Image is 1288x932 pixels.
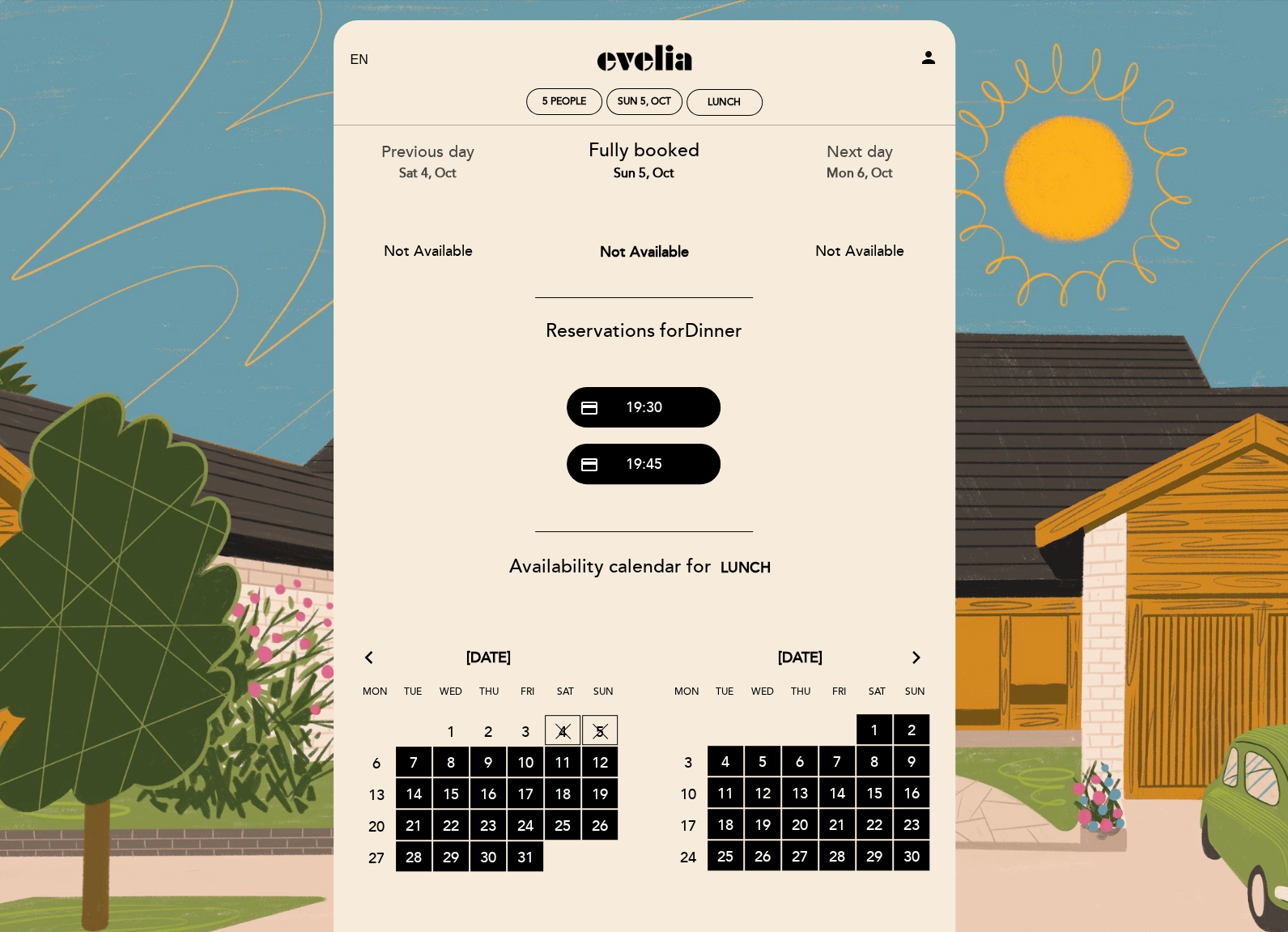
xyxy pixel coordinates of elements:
[778,648,823,669] span: [DATE]
[509,555,712,578] span: Availability calendar for
[708,746,743,776] span: 4
[579,398,598,418] span: credit_card
[511,683,543,713] span: Fri
[861,683,893,713] span: Sat
[333,164,525,183] div: Sat 4, Oct
[470,810,506,840] span: 23
[545,747,580,777] span: 11
[333,318,956,345] div: Reservations for
[782,809,818,839] span: 20
[746,683,779,713] span: Wed
[545,778,580,808] span: 18
[396,747,431,777] span: 7
[508,778,543,808] span: 17
[433,778,469,808] span: 15
[433,841,469,871] span: 29
[919,48,938,73] button: person
[894,841,929,870] span: 30
[894,777,929,807] span: 16
[708,841,743,870] span: 25
[784,683,817,713] span: Thu
[894,746,929,776] span: 9
[909,648,924,669] i: arrow_forward_ios
[508,810,543,840] span: 24
[819,841,855,870] span: 28
[708,96,741,109] div: Lunch
[542,96,586,108] span: 5 people
[857,746,892,776] span: 8
[670,683,703,713] span: Mon
[899,683,931,713] span: Sun
[819,809,855,839] span: 21
[857,714,892,744] span: 1
[508,747,543,777] span: 10
[359,683,391,713] span: Mon
[397,683,429,713] span: Tue
[670,778,706,808] span: 10
[333,141,525,182] div: Previous day
[708,809,743,839] span: 18
[708,683,741,713] span: Tue
[685,320,742,343] span: Dinner
[764,164,956,183] div: Mon 6, Oct
[857,841,892,870] span: 29
[599,243,688,261] span: Not Available
[582,715,618,745] span: 5
[470,841,506,871] span: 30
[567,387,721,428] button: credit_card 19:30
[567,444,721,484] button: credit_card 19:45
[470,716,506,746] span: 2
[582,778,618,808] span: 19
[396,841,431,871] span: 28
[582,747,618,777] span: 12
[470,747,506,777] span: 9
[589,139,699,162] span: Fully booked
[823,683,855,713] span: Fri
[508,716,543,746] span: 3
[470,778,506,808] span: 16
[435,683,467,713] span: Wed
[396,778,431,808] span: 14
[670,810,706,840] span: 17
[351,231,505,271] button: Not Available
[433,747,469,777] span: 8
[782,746,818,776] span: 6
[919,48,938,67] i: person
[545,810,580,840] span: 25
[543,38,746,83] a: Evelia
[567,232,721,272] button: Not Available
[587,683,619,713] span: Sun
[359,779,394,809] span: 13
[857,777,892,807] span: 15
[473,683,505,713] span: Thu
[670,747,706,777] span: 3
[894,809,929,839] span: 23
[819,746,855,776] span: 7
[548,164,740,183] div: Sun 5, Oct
[359,842,394,872] span: 27
[894,714,929,744] span: 2
[745,809,780,839] span: 19
[365,648,380,669] i: arrow_back_ios
[545,715,580,745] span: 4
[433,810,469,840] span: 22
[745,777,780,807] span: 12
[618,96,671,108] div: Sun 5, Oct
[582,810,618,840] span: 26
[549,683,581,713] span: Sat
[466,648,511,669] span: [DATE]
[782,777,818,807] span: 13
[670,841,706,871] span: 24
[857,809,892,839] span: 22
[396,810,431,840] span: 21
[579,455,598,475] span: credit_card
[359,811,394,841] span: 20
[359,747,394,777] span: 6
[764,141,956,182] div: Next day
[819,777,855,807] span: 14
[783,231,937,271] button: Not Available
[708,777,743,807] span: 11
[433,716,469,746] span: 1
[508,841,543,871] span: 31
[745,746,780,776] span: 5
